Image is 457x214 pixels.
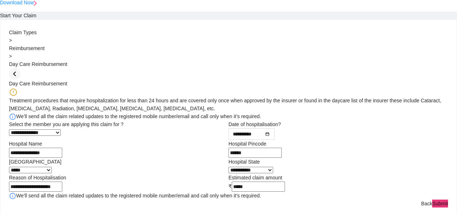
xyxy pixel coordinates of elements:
label: Date of hospitalisation? [228,121,281,127]
label: Select the member you are applying this claim for ? [9,121,123,127]
label: Hospital State [228,159,260,165]
div: Day Care Reimbursement [9,60,448,68]
div: We’ll send all the claim related updates to the registered mobile number/email and call only when... [16,192,261,200]
div: Reimbursement [9,44,448,52]
div: We’ll send all the claim related updates to the registered mobile number/email and call only when... [16,112,261,120]
label: Reason of Hospitalisation [9,175,66,180]
label: [GEOGRAPHIC_DATA] [9,159,62,165]
img: svg+xml;base64,PHN2ZyBpZD0iUHJldi0zMngzMiIgeG1sbnM9Imh0dHA6Ly93d3cudzMub3JnLzIwMDAvc3ZnIiB3aWR0aD... [9,68,21,80]
img: svg+xml;base64,PHN2ZyBpZD0iSW5mby0yMHgyMCIgeG1sbnM9Imh0dHA6Ly93d3cudzMub3JnLzIwMDAvc3ZnIiB3aWR0aD... [9,113,16,120]
div: Treatment procedures that require hospitalization for less than 24 hours and are covered only onc... [9,97,448,112]
div: > [9,52,448,60]
div: Submit [432,200,448,208]
span: ₹ [228,183,232,189]
label: Hospital Name [9,141,42,147]
label: Hospital Pincode [228,141,266,147]
img: svg+xml;base64,PHN2ZyBpZD0iSW5mby0yMHgyMCIgeG1sbnM9Imh0dHA6Ly93d3cudzMub3JnLzIwMDAvc3ZnIiB3aWR0aD... [9,192,16,200]
div: Day Care Reimbursement [9,80,67,88]
img: svg+xml;base64,PHN2ZyBpZD0iV2FybmluZ18tXzI0eDI0IiBkYXRhLW5hbWU9Ildhcm5pbmcgLSAyNHgyNCIgeG1sbnM9Im... [9,88,18,97]
div: Back [421,200,432,208]
div: Claim Types [9,28,448,36]
label: Estimated claim amount [228,175,282,180]
div: > [9,36,448,44]
img: Stroke [34,1,37,6]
